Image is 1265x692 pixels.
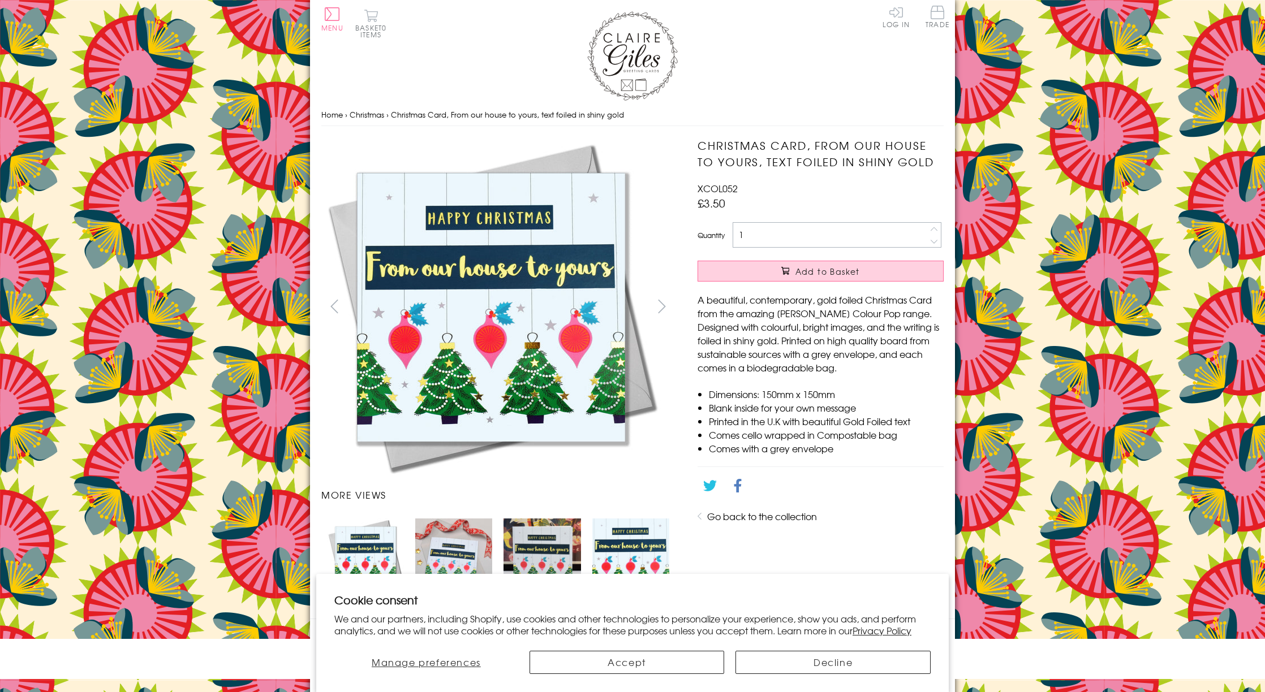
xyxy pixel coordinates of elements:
span: Manage preferences [372,655,481,669]
button: Add to Basket [698,261,944,282]
li: Carousel Page 4 [587,513,675,601]
button: Manage preferences [334,651,518,674]
label: Quantity [698,230,725,240]
button: prev [321,293,347,319]
a: Privacy Policy [853,624,911,637]
h3: More views [321,488,675,501]
li: Comes cello wrapped in Compostable bag [709,428,944,442]
span: £3.50 [698,195,725,211]
li: Comes with a grey envelope [709,442,944,455]
a: Log In [883,6,910,28]
button: Accept [530,651,725,674]
a: Christmas [350,109,384,120]
span: XCOL052 [698,181,738,195]
span: Menu [321,23,343,33]
img: Claire Giles Greetings Cards [587,11,678,101]
img: Christmas Card, From our house to yours, text foiled in shiny gold [592,518,669,595]
ul: Carousel Pagination [321,513,675,601]
li: Carousel Page 1 (Current Slide) [321,513,410,601]
span: Trade [926,6,949,28]
span: Add to Basket [795,266,860,277]
h2: Cookie consent [334,592,931,608]
li: Carousel Page 3 [498,513,586,601]
a: Home [321,109,343,120]
button: Basket0 items [355,9,386,38]
img: Christmas Card, From our house to yours, text foiled in shiny gold [675,137,1014,477]
a: Go back to the collection [707,509,817,523]
p: We and our partners, including Shopify, use cookies and other technologies to personalize your ex... [334,613,931,637]
span: › [345,109,347,120]
img: Christmas Card, From our house to yours, text foiled in shiny gold [504,518,580,595]
li: Dimensions: 150mm x 150mm [709,387,944,401]
li: Carousel Page 2 [410,513,498,601]
span: Christmas Card, From our house to yours, text foiled in shiny gold [391,109,624,120]
img: Christmas Card, From our house to yours, text foiled in shiny gold [321,137,661,477]
img: Christmas Card, From our house to yours, text foiled in shiny gold [327,518,404,595]
img: Christmas Card, From our house to yours, text foiled in shiny gold [415,518,492,595]
button: Decline [735,651,931,674]
span: 0 items [360,23,386,40]
span: › [386,109,389,120]
button: Menu [321,7,343,31]
nav: breadcrumbs [321,103,944,127]
li: Blank inside for your own message [709,401,944,414]
h1: Christmas Card, From our house to yours, text foiled in shiny gold [698,137,944,170]
p: A beautiful, contemporary, gold foiled Christmas Card from the amazing [PERSON_NAME] Colour Pop r... [698,293,944,374]
li: Printed in the U.K with beautiful Gold Foiled text [709,414,944,428]
a: Trade [926,6,949,30]
button: next [649,293,675,319]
